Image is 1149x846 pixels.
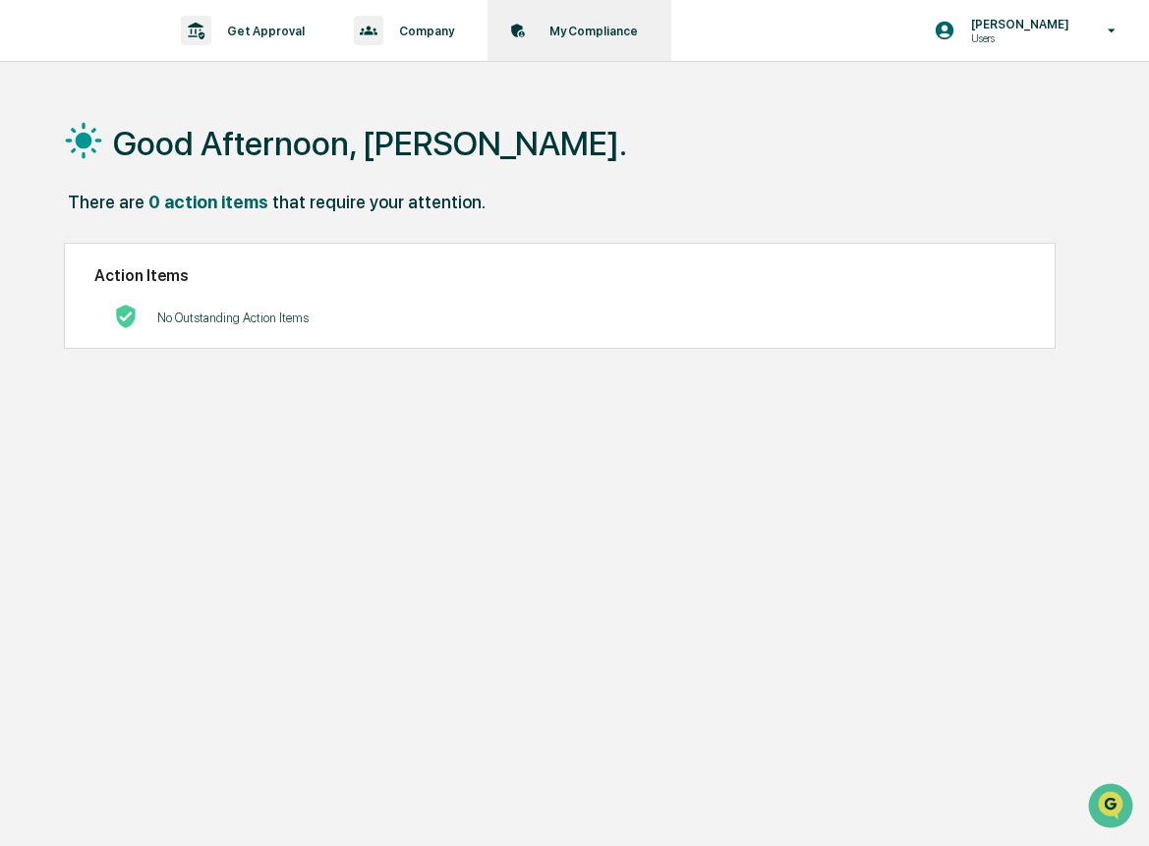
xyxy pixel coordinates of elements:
img: No Actions logo [114,305,138,328]
a: 🗄️Attestations [135,240,252,275]
div: Start new chat [67,150,322,170]
p: How can we help? [20,41,358,73]
div: 🖐️ [20,250,35,265]
h1: Good Afternoon, [PERSON_NAME]. [113,124,627,163]
p: My Compliance [534,24,648,38]
a: 🖐️Preclearance [12,240,135,275]
span: Preclearance [39,248,127,267]
p: Get Approval [211,24,315,38]
div: There are [68,192,144,212]
div: We're available if you need us! [67,170,249,186]
a: 🔎Data Lookup [12,277,132,312]
img: logo [47,20,142,40]
div: that require your attention. [272,192,486,212]
span: Pylon [196,333,238,348]
iframe: Open customer support [1086,781,1139,834]
p: Company [383,24,464,38]
img: 1746055101610-c473b297-6a78-478c-a979-82029cc54cd1 [20,150,55,186]
input: Clear [51,89,324,110]
button: Start new chat [334,156,358,180]
div: 0 action items [148,192,268,212]
h2: Action Items [94,266,1025,285]
a: Powered byPylon [139,332,238,348]
p: [PERSON_NAME] [955,17,1079,31]
span: Attestations [162,248,244,267]
p: No Outstanding Action Items [157,310,309,325]
div: 🗄️ [143,250,158,265]
p: Users [955,31,1079,45]
div: 🔎 [20,287,35,303]
span: Data Lookup [39,285,124,305]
